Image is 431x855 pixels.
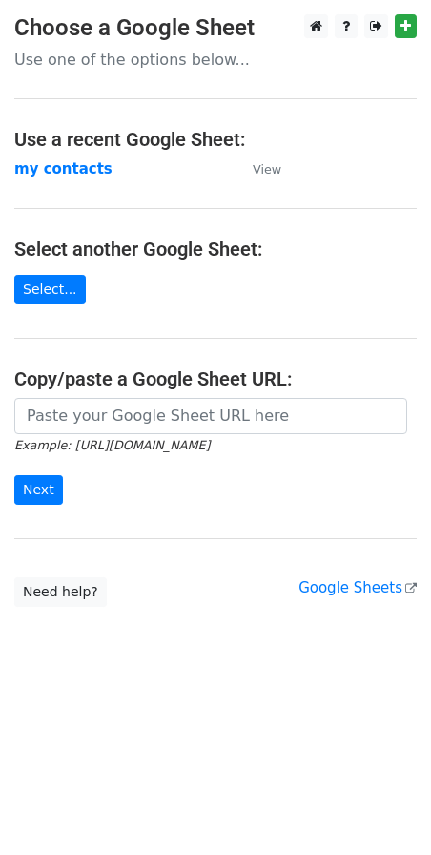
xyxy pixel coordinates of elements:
h3: Choose a Google Sheet [14,14,417,42]
a: Google Sheets [298,579,417,596]
a: Need help? [14,577,107,607]
a: View [234,160,281,177]
h4: Select another Google Sheet: [14,238,417,261]
h4: Copy/paste a Google Sheet URL: [14,367,417,390]
p: Use one of the options below... [14,50,417,70]
h4: Use a recent Google Sheet: [14,128,417,151]
small: Example: [URL][DOMAIN_NAME] [14,438,210,452]
input: Next [14,475,63,505]
a: Select... [14,275,86,304]
a: my contacts [14,160,113,177]
small: View [253,162,281,177]
input: Paste your Google Sheet URL here [14,398,407,434]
